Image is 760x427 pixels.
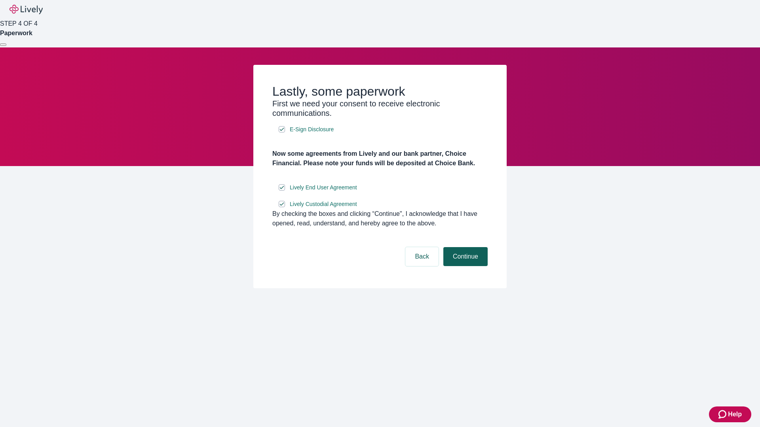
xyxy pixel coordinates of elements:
button: Back [405,247,439,266]
button: Zendesk support iconHelp [709,406,751,422]
div: By checking the boxes and clicking “Continue", I acknowledge that I have opened, read, understand... [272,209,488,228]
a: e-sign disclosure document [288,183,359,193]
span: Lively End User Agreement [290,183,357,192]
span: E-Sign Disclosure [290,125,334,134]
h3: First we need your consent to receive electronic communications. [272,99,488,118]
img: Lively [9,5,43,14]
button: Continue [443,247,488,266]
h2: Lastly, some paperwork [272,84,488,99]
a: e-sign disclosure document [288,199,359,209]
span: Help [728,410,742,419]
a: e-sign disclosure document [288,125,335,134]
span: Lively Custodial Agreement [290,200,357,208]
svg: Zendesk support icon [718,410,728,419]
h4: Now some agreements from Lively and our bank partner, Choice Financial. Please note your funds wi... [272,149,488,168]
